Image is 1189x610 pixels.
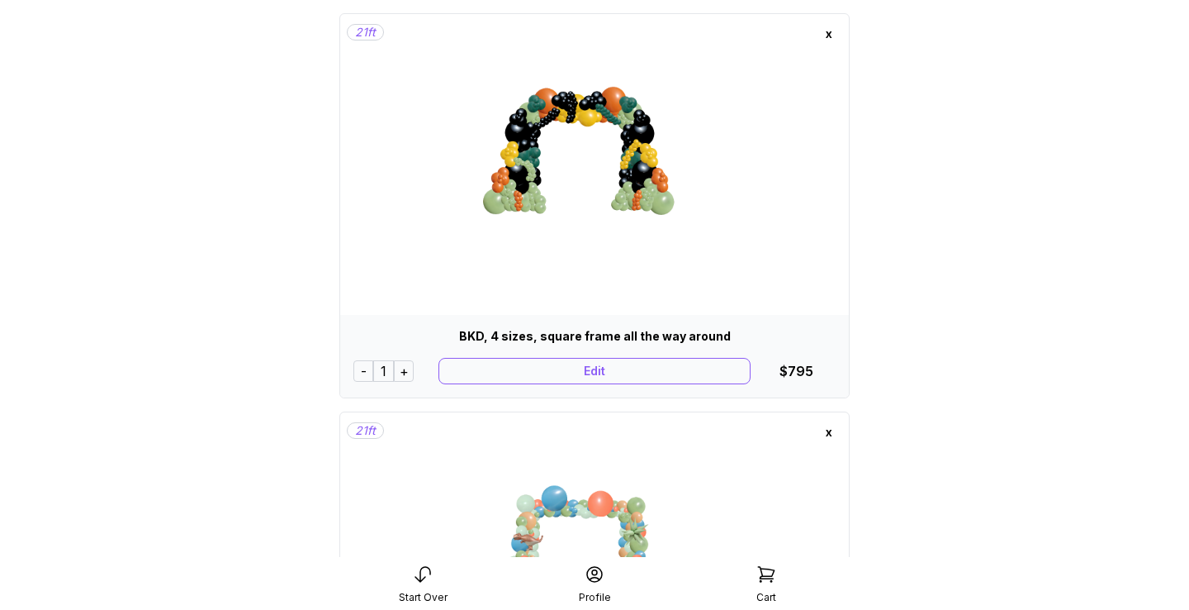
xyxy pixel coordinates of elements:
[756,591,776,604] div: Cart
[347,422,384,439] div: 21 ft
[399,591,448,604] div: Start Over
[394,360,414,382] div: +
[353,328,836,345] div: BKD, 4 sizes, square frame all the way around
[438,358,751,384] div: Edit
[816,21,842,47] div: x
[373,360,394,382] div: 1
[816,419,842,446] div: x
[779,361,813,381] div: $795
[347,24,384,41] div: 21 ft
[579,591,611,604] div: Profile
[353,360,373,382] div: -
